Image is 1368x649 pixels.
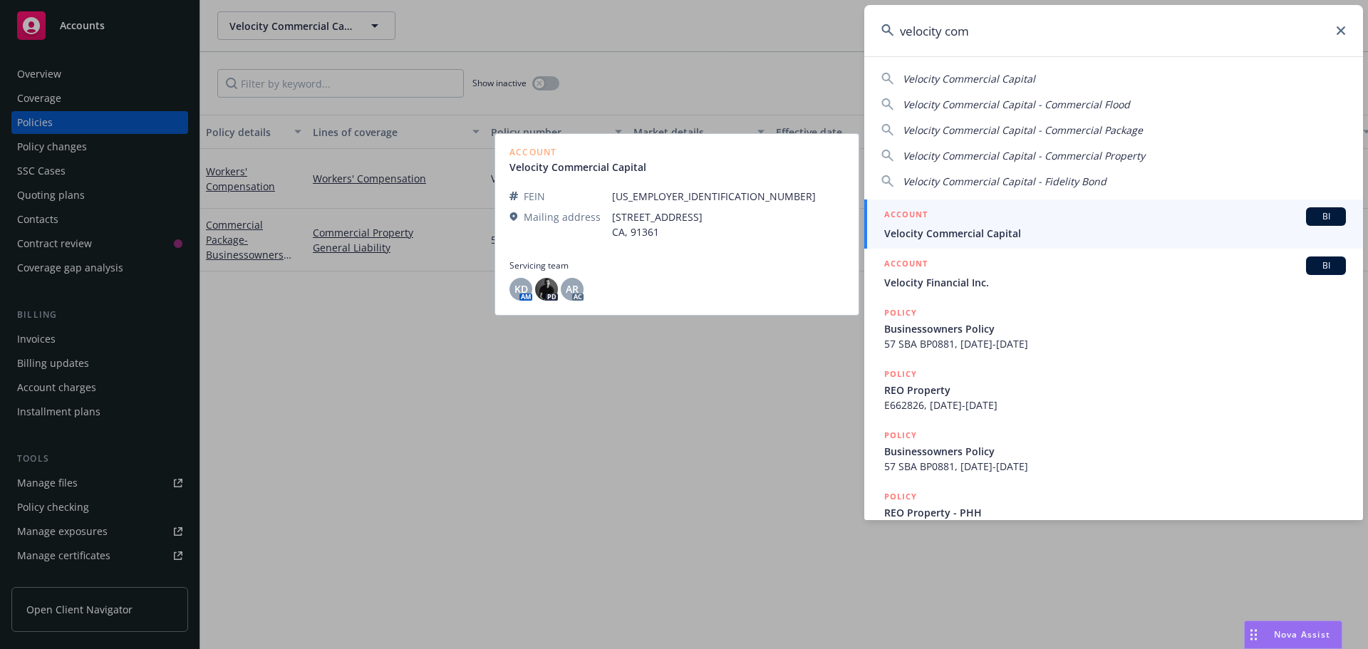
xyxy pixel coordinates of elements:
[864,359,1363,420] a: POLICYREO PropertyE662826, [DATE]-[DATE]
[1312,210,1340,223] span: BI
[884,383,1346,398] span: REO Property
[884,398,1346,412] span: E662826, [DATE]-[DATE]
[1245,621,1263,648] div: Drag to move
[884,444,1346,459] span: Businessowners Policy
[903,98,1130,111] span: Velocity Commercial Capital - Commercial Flood
[884,275,1346,290] span: Velocity Financial Inc.
[884,367,917,381] h5: POLICY
[884,306,917,320] h5: POLICY
[864,482,1363,543] a: POLICYREO Property - PHH
[903,175,1107,188] span: Velocity Commercial Capital - Fidelity Bond
[1274,628,1330,640] span: Nova Assist
[1312,259,1340,272] span: BI
[864,298,1363,359] a: POLICYBusinessowners Policy57 SBA BP0881, [DATE]-[DATE]
[903,72,1035,85] span: Velocity Commercial Capital
[864,5,1363,56] input: Search...
[884,336,1346,351] span: 57 SBA BP0881, [DATE]-[DATE]
[903,123,1143,137] span: Velocity Commercial Capital - Commercial Package
[903,149,1145,162] span: Velocity Commercial Capital - Commercial Property
[864,199,1363,249] a: ACCOUNTBIVelocity Commercial Capital
[884,459,1346,474] span: 57 SBA BP0881, [DATE]-[DATE]
[884,489,917,504] h5: POLICY
[884,207,928,224] h5: ACCOUNT
[884,428,917,442] h5: POLICY
[884,226,1346,241] span: Velocity Commercial Capital
[884,321,1346,336] span: Businessowners Policy
[884,256,928,274] h5: ACCOUNT
[864,249,1363,298] a: ACCOUNTBIVelocity Financial Inc.
[884,505,1346,520] span: REO Property - PHH
[864,420,1363,482] a: POLICYBusinessowners Policy57 SBA BP0881, [DATE]-[DATE]
[1244,621,1342,649] button: Nova Assist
